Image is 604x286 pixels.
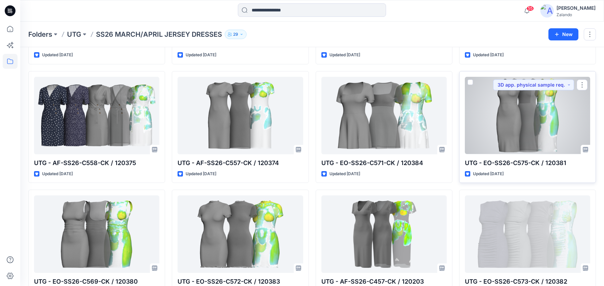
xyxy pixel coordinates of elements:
a: UTG - AF-SS26-C557-CK / 120374 [178,77,303,154]
div: [PERSON_NAME] [557,4,596,12]
a: UTG - EO-SS26-C573-CK / 120382 [465,195,590,273]
p: UTG - AF-SS26-C557-CK / 120374 [178,158,303,168]
p: Updated [DATE] [42,170,73,178]
p: 29 [233,31,238,38]
a: UTG [67,30,81,39]
img: avatar [540,4,554,18]
p: Updated [DATE] [186,170,216,178]
button: 29 [225,30,247,39]
p: Updated [DATE] [186,52,216,59]
p: Updated [DATE] [473,52,504,59]
a: UTG - EO-SS26-C569-CK / 120380 [34,195,159,273]
a: UTG - EO-SS26-C575-CK / 120381 [465,77,590,154]
a: UTG - AF-SS26-C457-CK / 120203 [321,195,447,273]
a: Folders [28,30,52,39]
p: UTG - AF-SS26-C558-CK / 120375 [34,158,159,168]
p: UTG - EO-SS26-C575-CK / 120381 [465,158,590,168]
a: UTG - AF-SS26-C558-CK / 120375 [34,77,159,154]
a: UTG - EO-SS26-C571-CK / 120384 [321,77,447,154]
p: UTG - EO-SS26-C571-CK / 120384 [321,158,447,168]
span: 55 [527,6,534,11]
p: Updated [DATE] [42,52,73,59]
div: Zalando [557,12,596,17]
p: Updated [DATE] [329,52,360,59]
p: Updated [DATE] [329,170,360,178]
a: UTG - EO-SS26-C572-CK / 120383 [178,195,303,273]
p: SS26 MARCH/APRIL JERSEY DRESSES [96,30,222,39]
p: Updated [DATE] [473,170,504,178]
button: New [548,28,578,40]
